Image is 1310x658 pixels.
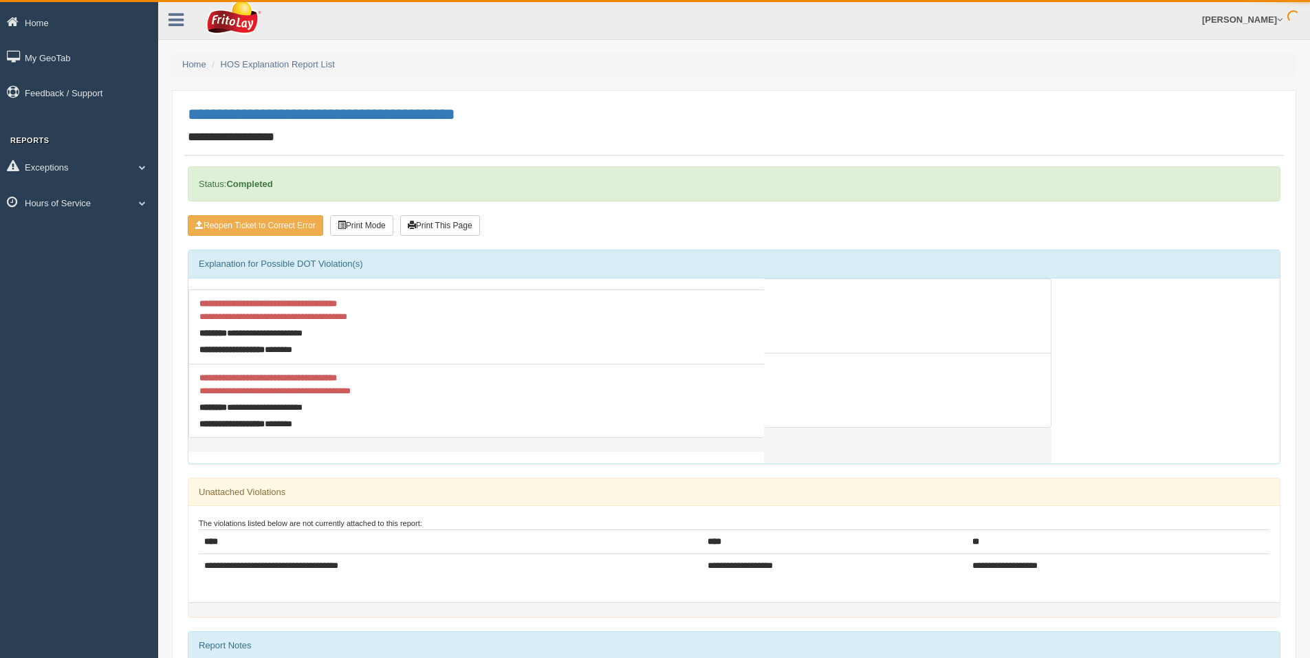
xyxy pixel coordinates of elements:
div: Explanation for Possible DOT Violation(s) [188,250,1280,278]
small: The violations listed below are not currently attached to this report: [199,519,422,527]
button: Print This Page [400,215,480,236]
div: Unattached Violations [188,479,1280,506]
a: HOS Explanation Report List [221,59,335,69]
a: Home [182,59,206,69]
button: Reopen Ticket [188,215,323,236]
div: Status: [188,166,1280,201]
button: Print Mode [330,215,393,236]
strong: Completed [226,179,272,189]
